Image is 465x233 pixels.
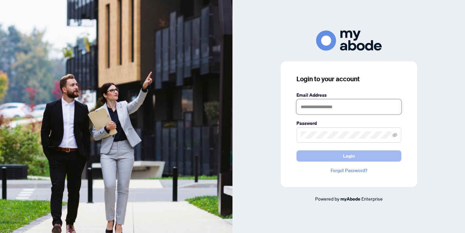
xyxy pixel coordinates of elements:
[316,30,382,50] img: ma-logo
[315,196,339,202] span: Powered by
[296,120,401,127] label: Password
[296,91,401,99] label: Email Address
[296,167,401,174] a: Forgot Password?
[343,151,355,161] span: Login
[296,150,401,162] button: Login
[393,133,397,137] span: eye-invisible
[361,196,383,202] span: Enterprise
[296,74,401,84] h3: Login to your account
[340,195,360,203] a: myAbode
